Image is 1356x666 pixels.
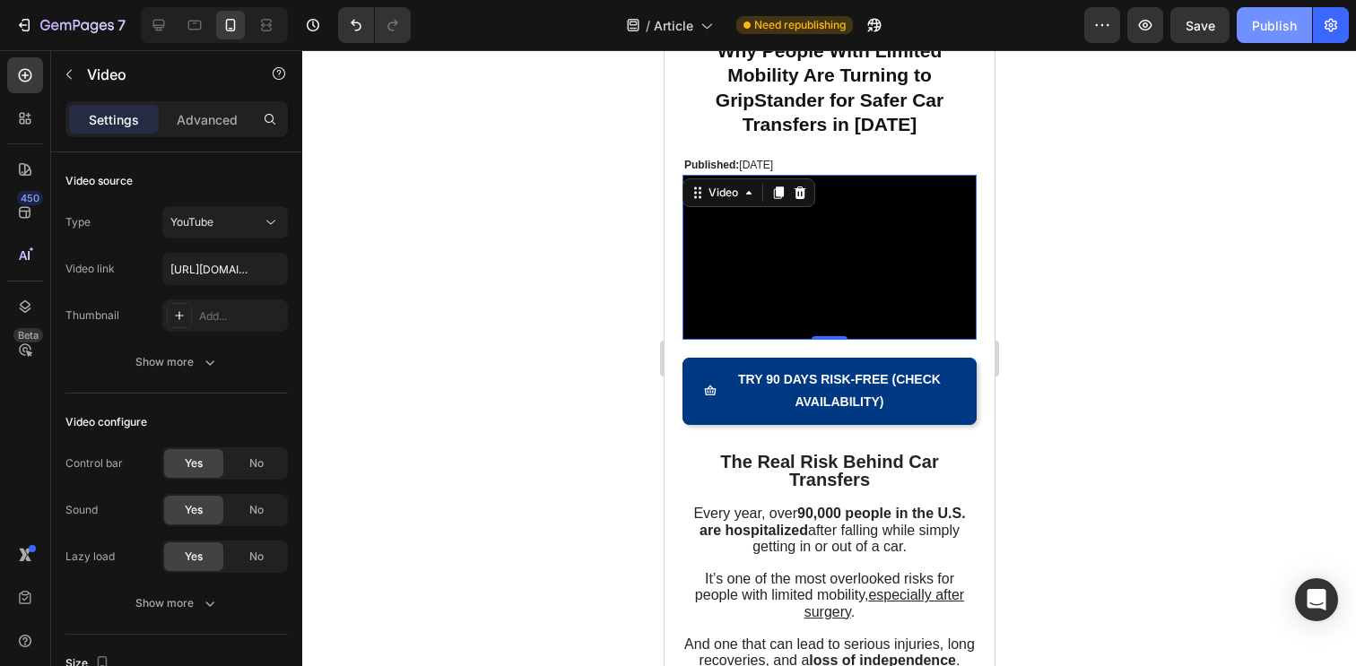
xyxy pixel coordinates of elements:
span: It’s one of the most overlooked risks for people with limited mobility, . [30,521,300,568]
button: Show more [65,346,288,378]
span: Article [654,16,693,35]
p: Advanced [177,110,238,129]
div: Lazy load [65,549,115,565]
strong: TRY 90 DAYS RISK-FREE (CHECK AVAILABILITY) [74,322,276,359]
div: Thumbnail [65,307,119,324]
strong: 90,000 people in the U.S. are hospitalized [35,455,301,487]
span: No [249,455,264,471]
div: Publish [1252,16,1297,35]
span: Save [1186,18,1215,33]
div: Video link [65,261,115,277]
span: No [249,549,264,565]
span: Yes [185,502,203,518]
p: Settings [89,110,139,129]
strong: The Real Risk Behind Car Transfers [56,402,274,439]
div: Video configure [65,414,147,430]
button: Show more [65,587,288,619]
iframe: Design area [665,50,995,666]
span: Every year, over after falling while simply getting in or out of a car. [29,455,300,503]
div: 450 [17,191,43,205]
iframe: Video [18,125,312,290]
p: Video [87,64,239,85]
span: Need republishing [754,17,846,33]
button: 7 [7,7,134,43]
span: And one that can lead to serious injuries, long recoveries, and a . [20,586,310,618]
span: / [646,16,650,35]
strong: loss of independence [144,602,291,618]
input: Insert video url here [162,253,288,285]
div: Sound [65,502,98,518]
div: Type [65,214,91,230]
span: YouTube [170,215,213,229]
span: Yes [185,549,203,565]
button: Publish [1237,7,1312,43]
div: Beta [13,328,43,342]
div: Video source [65,173,133,189]
button: YouTube [162,206,288,238]
div: Video [40,134,77,151]
p: [DATE] [20,108,310,123]
p: 7 [117,14,126,36]
span: No [249,502,264,518]
span: Yes [185,455,203,471]
div: Control bar [65,455,123,471]
div: Add... [199,308,283,324]
div: Show more [135,353,219,371]
strong: Published: [20,108,74,121]
u: especially after surgery [140,537,300,568]
div: Show more [135,594,219,612]
button: Save [1170,7,1230,43]
div: Undo/Redo [338,7,411,43]
a: TRY 90 DAYS RISK-FREE (CHECK AVAILABILITY) [18,307,312,374]
div: Open Intercom Messenger [1295,578,1338,621]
